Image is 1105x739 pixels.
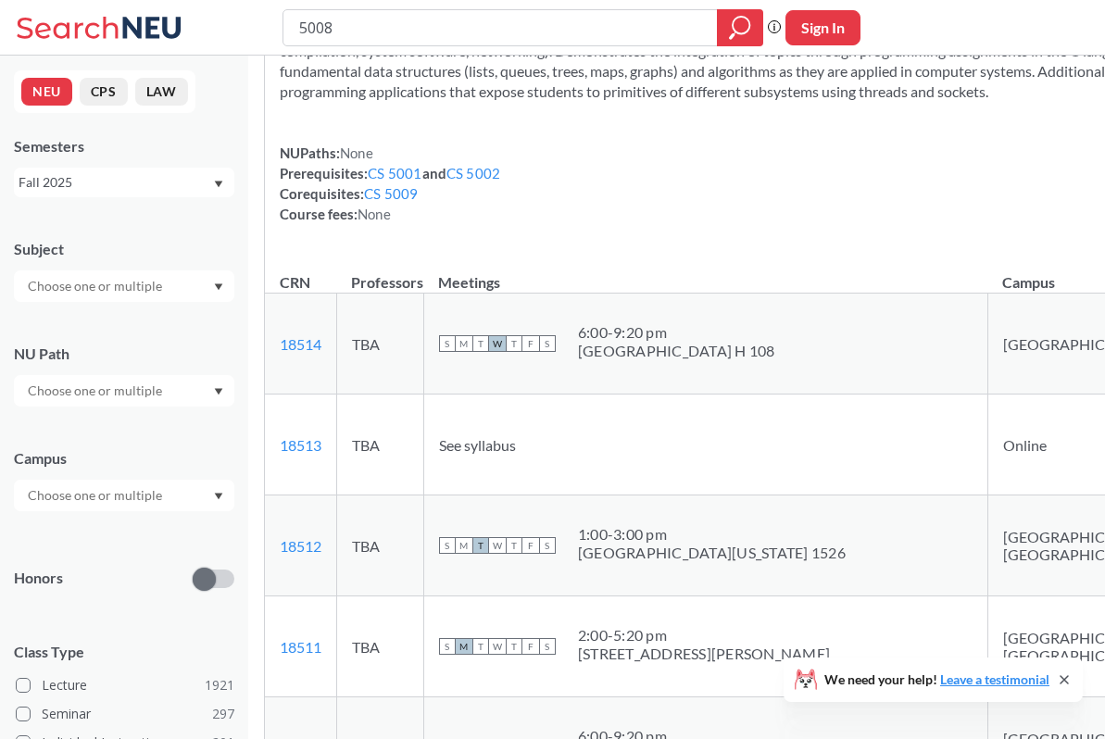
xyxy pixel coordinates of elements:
[439,638,456,655] span: S
[16,673,234,697] label: Lecture
[522,638,539,655] span: F
[506,537,522,554] span: T
[423,254,987,294] th: Meetings
[489,335,506,352] span: W
[214,493,223,500] svg: Dropdown arrow
[14,168,234,197] div: Fall 2025Dropdown arrow
[280,272,310,293] div: CRN
[785,10,860,45] button: Sign In
[578,645,830,663] div: [STREET_ADDRESS][PERSON_NAME]
[539,537,556,554] span: S
[297,12,704,44] input: Class, professor, course number, "phrase"
[439,537,456,554] span: S
[280,143,501,224] div: NUPaths: Prerequisites: and Corequisites: Course fees:
[578,342,775,360] div: [GEOGRAPHIC_DATA] H 108
[214,181,223,188] svg: Dropdown arrow
[489,638,506,655] span: W
[578,626,830,645] div: 2:00 - 5:20 pm
[336,495,423,596] td: TBA
[439,436,516,454] span: See syllabus
[340,144,373,161] span: None
[14,642,234,662] span: Class Type
[14,480,234,511] div: Dropdown arrow
[578,525,846,544] div: 1:00 - 3:00 pm
[358,206,391,222] span: None
[729,15,751,41] svg: magnifying glass
[14,375,234,407] div: Dropdown arrow
[80,78,128,106] button: CPS
[446,165,501,182] a: CS 5002
[212,704,234,724] span: 297
[472,638,489,655] span: T
[19,275,174,297] input: Choose one or multiple
[539,638,556,655] span: S
[489,537,506,554] span: W
[539,335,556,352] span: S
[472,537,489,554] span: T
[214,283,223,291] svg: Dropdown arrow
[439,335,456,352] span: S
[214,388,223,395] svg: Dropdown arrow
[16,702,234,726] label: Seminar
[336,294,423,395] td: TBA
[14,136,234,157] div: Semesters
[940,671,1049,687] a: Leave a testimonial
[280,537,321,555] a: 18512
[14,344,234,364] div: NU Path
[280,436,321,454] a: 18513
[205,675,234,695] span: 1921
[456,638,472,655] span: M
[506,638,522,655] span: T
[19,380,174,402] input: Choose one or multiple
[578,323,775,342] div: 6:00 - 9:20 pm
[280,335,321,353] a: 18514
[456,335,472,352] span: M
[522,537,539,554] span: F
[19,172,212,193] div: Fall 2025
[717,9,763,46] div: magnifying glass
[336,596,423,697] td: TBA
[336,395,423,495] td: TBA
[824,673,1049,686] span: We need your help!
[14,448,234,469] div: Campus
[456,537,472,554] span: M
[522,335,539,352] span: F
[280,638,321,656] a: 18511
[14,568,63,589] p: Honors
[14,239,234,259] div: Subject
[506,335,522,352] span: T
[19,484,174,507] input: Choose one or multiple
[135,78,188,106] button: LAW
[368,165,422,182] a: CS 5001
[364,185,419,202] a: CS 5009
[472,335,489,352] span: T
[21,78,72,106] button: NEU
[14,270,234,302] div: Dropdown arrow
[578,544,846,562] div: [GEOGRAPHIC_DATA][US_STATE] 1526
[336,254,423,294] th: Professors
